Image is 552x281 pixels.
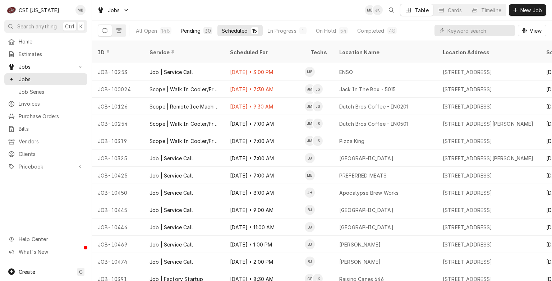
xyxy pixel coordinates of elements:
[305,188,315,198] div: JH
[305,84,315,94] div: Jay Maiden's Avatar
[305,136,315,146] div: Jay Maiden's Avatar
[161,27,170,34] div: 148
[230,49,298,56] div: Scheduled For
[313,119,323,129] div: Jesus Salas's Avatar
[19,6,59,14] div: CSI [US_STATE]
[268,27,296,34] div: In Progress
[305,67,315,77] div: Matt Brewington's Avatar
[65,23,74,30] span: Ctrl
[4,233,87,245] a: Go to Help Center
[4,61,87,73] a: Go to Jobs
[149,155,193,162] div: Job | Service Call
[92,149,144,167] div: JOB-10325
[443,258,492,266] div: [STREET_ADDRESS]
[339,241,381,248] div: [PERSON_NAME]
[443,155,534,162] div: [STREET_ADDRESS][PERSON_NAME]
[519,6,543,14] span: New Job
[313,136,323,146] div: Jesus Salas's Avatar
[4,110,87,122] a: Purchase Orders
[373,5,383,15] div: JK
[149,103,218,110] div: Scope | Remote Ice Machine Install
[224,167,305,184] div: [DATE] • 7:00 AM
[252,27,257,34] div: 15
[305,222,315,232] div: BJ
[224,253,305,270] div: [DATE] • 2:00 PM
[386,4,397,16] button: Open search
[19,88,84,96] span: Job Series
[301,27,305,34] div: 1
[415,6,429,14] div: Table
[443,103,492,110] div: [STREET_ADDRESS]
[443,68,492,76] div: [STREET_ADDRESS]
[305,153,315,163] div: BJ
[443,172,492,179] div: [STREET_ADDRESS]
[4,73,87,85] a: Jobs
[149,206,193,214] div: Job | Service Call
[19,150,84,158] span: Clients
[149,258,193,266] div: Job | Service Call
[6,5,17,15] div: CSI Kentucky's Avatar
[19,75,84,83] span: Jobs
[340,27,346,34] div: 54
[98,49,137,56] div: ID
[149,86,218,93] div: Scope | Walk In Cooler/Freezer Install
[4,48,87,60] a: Estimates
[443,206,492,214] div: [STREET_ADDRESS]
[181,27,201,34] div: Pending
[224,98,305,115] div: [DATE] • 9:30 AM
[19,50,84,58] span: Estimates
[447,25,511,36] input: Keyword search
[19,138,84,145] span: Vendors
[92,184,144,201] div: JOB-10450
[19,63,73,70] span: Jobs
[224,115,305,132] div: [DATE] • 7:00 AM
[305,239,315,249] div: Bryant Jolley's Avatar
[313,84,323,94] div: Jesus Salas's Avatar
[149,189,193,197] div: Job | Service Call
[305,170,315,180] div: MB
[92,98,144,115] div: JOB-10126
[316,27,336,34] div: On Hold
[443,49,533,56] div: Location Address
[448,6,462,14] div: Cards
[339,172,387,179] div: PREFERRED MEATS
[94,4,132,16] a: Go to Jobs
[4,246,87,258] a: Go to What's New
[305,205,315,215] div: Bryant Jolley's Avatar
[224,80,305,98] div: [DATE] • 7:30 AM
[305,222,315,232] div: Bryant Jolley's Avatar
[75,5,86,15] div: Matt Brewington's Avatar
[92,80,144,98] div: JOB-100024
[149,49,217,56] div: Service
[443,241,492,248] div: [STREET_ADDRESS]
[4,20,87,33] button: Search anythingCtrlK
[443,189,492,197] div: [STREET_ADDRESS]
[443,120,534,128] div: [STREET_ADDRESS][PERSON_NAME]
[310,49,328,56] div: Techs
[305,239,315,249] div: BJ
[224,63,305,80] div: [DATE] • 3:00 PM
[224,218,305,236] div: [DATE] • 11:00 AM
[365,5,375,15] div: Matt Brewington's Avatar
[4,161,87,172] a: Go to Pricebook
[313,101,323,111] div: JS
[149,224,193,231] div: Job | Service Call
[305,101,315,111] div: Jay Maiden's Avatar
[305,101,315,111] div: JM
[305,153,315,163] div: Bryant Jolley's Avatar
[92,167,144,184] div: JOB-10425
[305,188,315,198] div: Jeff Hartley's Avatar
[305,119,315,129] div: JM
[305,119,315,129] div: Jay Maiden's Avatar
[4,135,87,147] a: Vendors
[305,257,315,267] div: BJ
[205,27,211,34] div: 30
[224,201,305,218] div: [DATE] • 9:00 AM
[92,115,144,132] div: JOB-10254
[339,206,394,214] div: [GEOGRAPHIC_DATA]
[339,137,365,145] div: Pizza King
[443,137,492,145] div: [STREET_ADDRESS]
[305,67,315,77] div: MB
[339,189,399,197] div: Apocalypse Brew Works
[509,4,546,16] button: New Job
